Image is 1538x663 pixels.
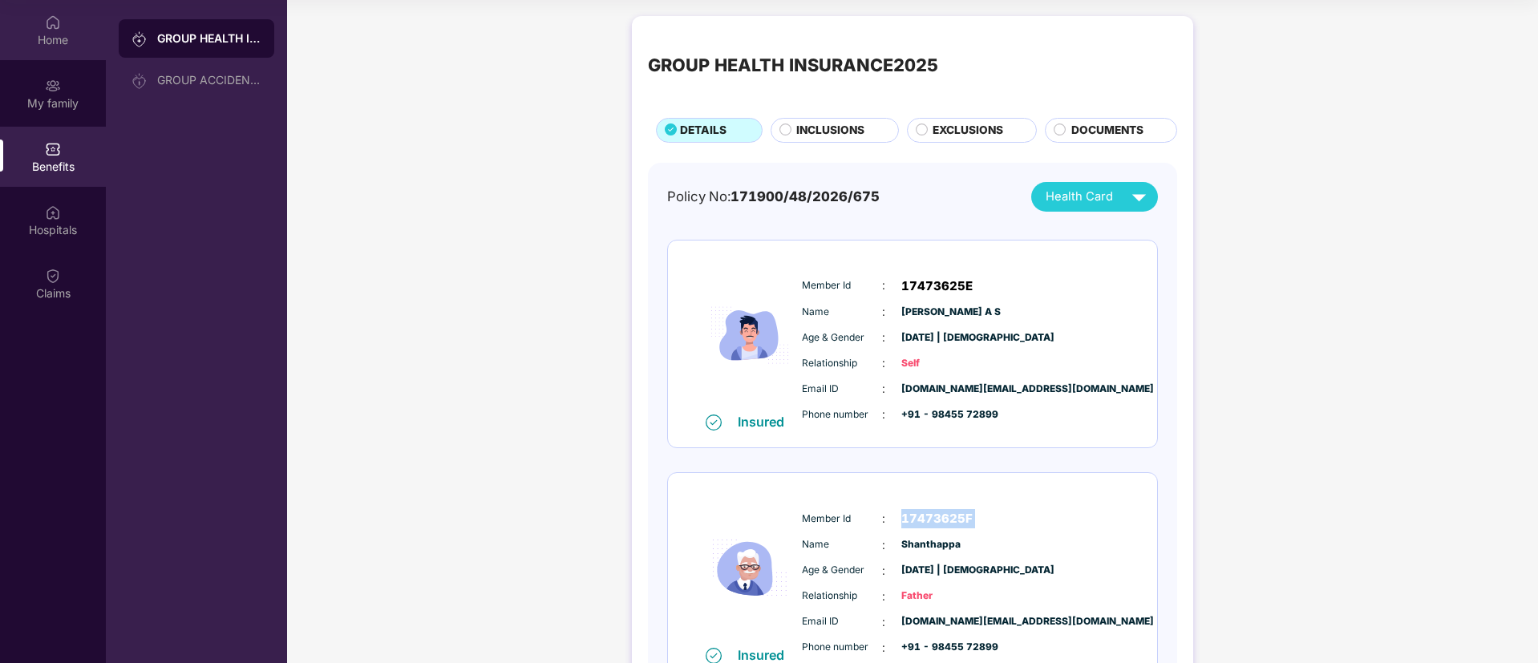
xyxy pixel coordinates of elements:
[738,647,794,663] div: Insured
[667,186,880,207] div: Policy No:
[802,278,882,293] span: Member Id
[901,640,981,655] span: +91 - 98455 72899
[882,613,885,631] span: :
[882,303,885,321] span: :
[802,382,882,397] span: Email ID
[882,562,885,580] span: :
[1071,122,1143,139] span: DOCUMENTS
[901,407,981,422] span: +91 - 98455 72899
[157,74,261,87] div: GROUP ACCIDENTAL INSURANCE
[796,122,864,139] span: INCLUSIONS
[882,510,885,528] span: :
[901,537,981,552] span: Shanthappa
[882,588,885,605] span: :
[802,305,882,320] span: Name
[901,330,981,346] span: [DATE] | [DEMOGRAPHIC_DATA]
[132,73,148,89] img: svg+xml;base64,PHN2ZyB3aWR0aD0iMjAiIGhlaWdodD0iMjAiIHZpZXdCb3g9IjAgMCAyMCAyMCIgZmlsbD0ibm9uZSIgeG...
[901,356,981,371] span: Self
[1046,188,1113,206] span: Health Card
[157,30,261,46] div: GROUP HEALTH INSURANCE2025
[680,122,727,139] span: DETAILS
[882,406,885,423] span: :
[45,141,61,157] img: svg+xml;base64,PHN2ZyBpZD0iQmVuZWZpdHMiIHhtbG5zPSJodHRwOi8vd3d3LnczLm9yZy8yMDAwL3N2ZyIgd2lkdGg9Ij...
[882,354,885,372] span: :
[702,490,798,646] img: icon
[802,588,882,604] span: Relationship
[901,563,981,578] span: [DATE] | [DEMOGRAPHIC_DATA]
[901,382,981,397] span: [DOMAIN_NAME][EMAIL_ADDRESS][DOMAIN_NAME]
[882,639,885,657] span: :
[901,614,981,629] span: [DOMAIN_NAME][EMAIL_ADDRESS][DOMAIN_NAME]
[45,204,61,220] img: svg+xml;base64,PHN2ZyBpZD0iSG9zcGl0YWxzIiB4bWxucz0iaHR0cDovL3d3dy53My5vcmcvMjAwMC9zdmciIHdpZHRoPS...
[802,640,882,655] span: Phone number
[802,563,882,578] span: Age & Gender
[901,588,981,604] span: Father
[1031,182,1158,212] button: Health Card
[702,257,798,414] img: icon
[802,614,882,629] span: Email ID
[802,356,882,371] span: Relationship
[731,188,880,204] span: 171900/48/2026/675
[706,414,722,431] img: svg+xml;base64,PHN2ZyB4bWxucz0iaHR0cDovL3d3dy53My5vcmcvMjAwMC9zdmciIHdpZHRoPSIxNiIgaGVpZ2h0PSIxNi...
[132,31,148,47] img: svg+xml;base64,PHN2ZyB3aWR0aD0iMjAiIGhlaWdodD0iMjAiIHZpZXdCb3g9IjAgMCAyMCAyMCIgZmlsbD0ibm9uZSIgeG...
[882,380,885,398] span: :
[882,329,885,346] span: :
[802,511,882,527] span: Member Id
[1125,183,1153,211] img: svg+xml;base64,PHN2ZyB4bWxucz0iaHR0cDovL3d3dy53My5vcmcvMjAwMC9zdmciIHZpZXdCb3g9IjAgMCAyNCAyNCIgd2...
[901,509,973,528] span: 17473625F
[882,536,885,554] span: :
[901,277,973,296] span: 17473625E
[882,277,885,294] span: :
[45,268,61,284] img: svg+xml;base64,PHN2ZyBpZD0iQ2xhaW0iIHhtbG5zPSJodHRwOi8vd3d3LnczLm9yZy8yMDAwL3N2ZyIgd2lkdGg9IjIwIi...
[45,14,61,30] img: svg+xml;base64,PHN2ZyBpZD0iSG9tZSIgeG1sbnM9Imh0dHA6Ly93d3cudzMub3JnLzIwMDAvc3ZnIiB3aWR0aD0iMjAiIG...
[802,407,882,422] span: Phone number
[933,122,1003,139] span: EXCLUSIONS
[901,305,981,320] span: [PERSON_NAME] A S
[648,51,938,79] div: GROUP HEALTH INSURANCE2025
[802,537,882,552] span: Name
[802,330,882,346] span: Age & Gender
[45,78,61,94] img: svg+xml;base64,PHN2ZyB3aWR0aD0iMjAiIGhlaWdodD0iMjAiIHZpZXdCb3g9IjAgMCAyMCAyMCIgZmlsbD0ibm9uZSIgeG...
[738,414,794,430] div: Insured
